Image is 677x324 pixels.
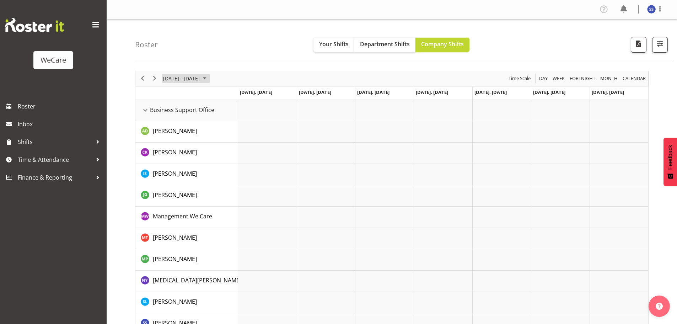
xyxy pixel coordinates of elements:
[18,119,103,129] span: Inbox
[153,234,197,241] span: [PERSON_NAME]
[569,74,597,83] button: Fortnight
[508,74,531,83] span: Time Scale
[149,71,161,86] div: next period
[667,145,673,170] span: Feedback
[153,169,197,178] a: [PERSON_NAME]
[162,74,210,83] button: June 2024
[592,89,624,95] span: [DATE], [DATE]
[18,137,92,147] span: Shifts
[240,89,272,95] span: [DATE], [DATE]
[656,303,663,310] img: help-xxl-2.png
[153,298,197,306] span: [PERSON_NAME]
[622,74,647,83] button: Month
[135,41,158,49] h4: Roster
[153,191,197,199] a: [PERSON_NAME]
[135,249,238,271] td: Millie Pumphrey resource
[600,74,618,83] span: Month
[153,127,197,135] a: [PERSON_NAME]
[135,271,238,292] td: Nikita Yates resource
[313,38,354,52] button: Your Shifts
[135,185,238,207] td: Janine Grundler resource
[136,71,149,86] div: previous period
[299,89,331,95] span: [DATE], [DATE]
[474,89,507,95] span: [DATE], [DATE]
[533,89,565,95] span: [DATE], [DATE]
[153,170,197,177] span: [PERSON_NAME]
[552,74,565,83] span: Week
[161,71,211,86] div: June 24 - 30, 2024
[138,74,147,83] button: Previous
[357,89,389,95] span: [DATE], [DATE]
[507,74,532,83] button: Time Scale
[360,40,410,48] span: Department Shifts
[538,74,548,83] span: Day
[153,233,197,242] a: [PERSON_NAME]
[153,297,197,306] a: [PERSON_NAME]
[135,292,238,313] td: Sarah Lamont resource
[599,74,619,83] button: Timeline Month
[319,40,349,48] span: Your Shifts
[153,255,197,263] a: [PERSON_NAME]
[41,55,66,65] div: WeCare
[135,207,238,228] td: Management We Care resource
[415,38,469,52] button: Company Shifts
[18,154,92,165] span: Time & Attendance
[421,40,464,48] span: Company Shifts
[135,143,238,164] td: Chloe Kim resource
[150,106,214,114] span: Business Support Office
[135,164,238,185] td: Isabel Simcox resource
[663,138,677,186] button: Feedback - Show survey
[647,5,656,14] img: savita-savita11083.jpg
[153,276,241,285] a: [MEDICAL_DATA][PERSON_NAME]
[153,212,212,221] a: Management We Care
[135,100,238,121] td: Business Support Office resource
[552,74,566,83] button: Timeline Week
[162,74,200,83] span: [DATE] - [DATE]
[18,101,103,112] span: Roster
[622,74,646,83] span: calendar
[416,89,448,95] span: [DATE], [DATE]
[631,37,646,53] button: Download a PDF of the roster according to the set date range.
[354,38,415,52] button: Department Shifts
[18,172,92,183] span: Finance & Reporting
[135,228,238,249] td: Michelle Thomas resource
[5,18,64,32] img: Rosterit website logo
[150,74,160,83] button: Next
[538,74,549,83] button: Timeline Day
[569,74,596,83] span: Fortnight
[652,37,668,53] button: Filter Shifts
[153,148,197,156] a: [PERSON_NAME]
[135,121,238,143] td: Aleea Devenport resource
